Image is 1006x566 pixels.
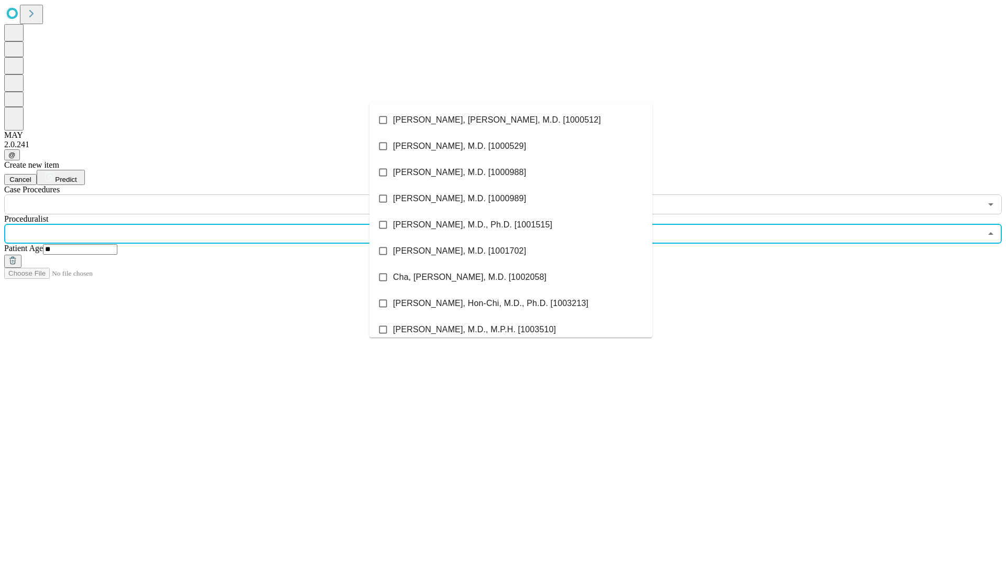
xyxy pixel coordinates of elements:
[393,271,546,284] span: Cha, [PERSON_NAME], M.D. [1002058]
[8,151,16,159] span: @
[393,323,556,336] span: [PERSON_NAME], M.D., M.P.H. [1003510]
[37,170,85,185] button: Predict
[4,130,1002,140] div: MAY
[393,140,526,153] span: [PERSON_NAME], M.D. [1000529]
[4,140,1002,149] div: 2.0.241
[4,214,48,223] span: Proceduralist
[393,166,526,179] span: [PERSON_NAME], M.D. [1000988]
[9,176,31,183] span: Cancel
[4,160,59,169] span: Create new item
[55,176,76,183] span: Predict
[4,149,20,160] button: @
[393,192,526,205] span: [PERSON_NAME], M.D. [1000989]
[393,297,588,310] span: [PERSON_NAME], Hon-Chi, M.D., Ph.D. [1003213]
[393,245,526,257] span: [PERSON_NAME], M.D. [1001702]
[4,174,37,185] button: Cancel
[983,226,998,241] button: Close
[393,114,601,126] span: [PERSON_NAME], [PERSON_NAME], M.D. [1000512]
[393,219,552,231] span: [PERSON_NAME], M.D., Ph.D. [1001515]
[983,197,998,212] button: Open
[4,185,60,194] span: Scheduled Procedure
[4,244,43,253] span: Patient Age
